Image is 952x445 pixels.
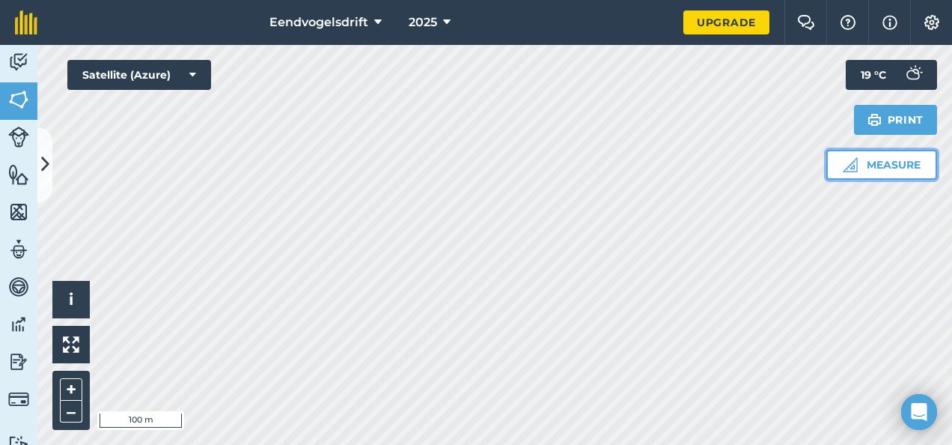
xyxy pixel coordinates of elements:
img: svg+xml;base64,PHN2ZyB4bWxucz0iaHR0cDovL3d3dy53My5vcmcvMjAwMC9zdmciIHdpZHRoPSI1NiIgaGVpZ2h0PSI2MC... [8,163,29,186]
img: svg+xml;base64,PD94bWwgdmVyc2lvbj0iMS4wIiBlbmNvZGluZz0idXRmLTgiPz4KPCEtLSBHZW5lcmF0b3I6IEFkb2JlIE... [8,351,29,373]
img: fieldmargin Logo [15,10,37,34]
img: svg+xml;base64,PD94bWwgdmVyc2lvbj0iMS4wIiBlbmNvZGluZz0idXRmLTgiPz4KPCEtLSBHZW5lcmF0b3I6IEFkb2JlIE... [898,60,928,90]
button: + [60,378,82,401]
span: 2025 [409,13,437,31]
img: svg+xml;base64,PD94bWwgdmVyc2lvbj0iMS4wIiBlbmNvZGluZz0idXRmLTgiPz4KPCEtLSBHZW5lcmF0b3I6IEFkb2JlIE... [8,127,29,148]
a: Upgrade [683,10,769,34]
button: – [60,401,82,423]
button: Print [854,105,938,135]
span: i [69,290,73,309]
img: A question mark icon [839,15,857,30]
button: i [52,281,90,318]
img: svg+xml;base64,PD94bWwgdmVyc2lvbj0iMS4wIiBlbmNvZGluZz0idXRmLTgiPz4KPCEtLSBHZW5lcmF0b3I6IEFkb2JlIE... [8,276,29,298]
span: 19 ° C [861,60,886,90]
div: Open Intercom Messenger [901,394,937,430]
img: svg+xml;base64,PD94bWwgdmVyc2lvbj0iMS4wIiBlbmNvZGluZz0idXRmLTgiPz4KPCEtLSBHZW5lcmF0b3I6IEFkb2JlIE... [8,238,29,261]
img: Two speech bubbles overlapping with the left bubble in the forefront [797,15,815,30]
img: svg+xml;base64,PD94bWwgdmVyc2lvbj0iMS4wIiBlbmNvZGluZz0idXRmLTgiPz4KPCEtLSBHZW5lcmF0b3I6IEFkb2JlIE... [8,51,29,73]
img: svg+xml;base64,PD94bWwgdmVyc2lvbj0iMS4wIiBlbmNvZGluZz0idXRmLTgiPz4KPCEtLSBHZW5lcmF0b3I6IEFkb2JlIE... [8,313,29,336]
img: svg+xml;base64,PHN2ZyB4bWxucz0iaHR0cDovL3d3dy53My5vcmcvMjAwMC9zdmciIHdpZHRoPSIxOSIgaGVpZ2h0PSIyNC... [867,111,882,129]
button: 19 °C [846,60,937,90]
button: Measure [826,150,937,180]
img: A cog icon [923,15,941,30]
span: Eendvogelsdrift [269,13,368,31]
img: svg+xml;base64,PHN2ZyB4bWxucz0iaHR0cDovL3d3dy53My5vcmcvMjAwMC9zdmciIHdpZHRoPSIxNyIgaGVpZ2h0PSIxNy... [882,13,897,31]
img: svg+xml;base64,PHN2ZyB4bWxucz0iaHR0cDovL3d3dy53My5vcmcvMjAwMC9zdmciIHdpZHRoPSI1NiIgaGVpZ2h0PSI2MC... [8,201,29,223]
img: Four arrows, one pointing top left, one top right, one bottom right and the last bottom left [63,336,79,353]
button: Satellite (Azure) [67,60,211,90]
img: svg+xml;base64,PD94bWwgdmVyc2lvbj0iMS4wIiBlbmNvZGluZz0idXRmLTgiPz4KPCEtLSBHZW5lcmF0b3I6IEFkb2JlIE... [8,389,29,410]
img: Ruler icon [843,157,858,172]
img: svg+xml;base64,PHN2ZyB4bWxucz0iaHR0cDovL3d3dy53My5vcmcvMjAwMC9zdmciIHdpZHRoPSI1NiIgaGVpZ2h0PSI2MC... [8,88,29,111]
